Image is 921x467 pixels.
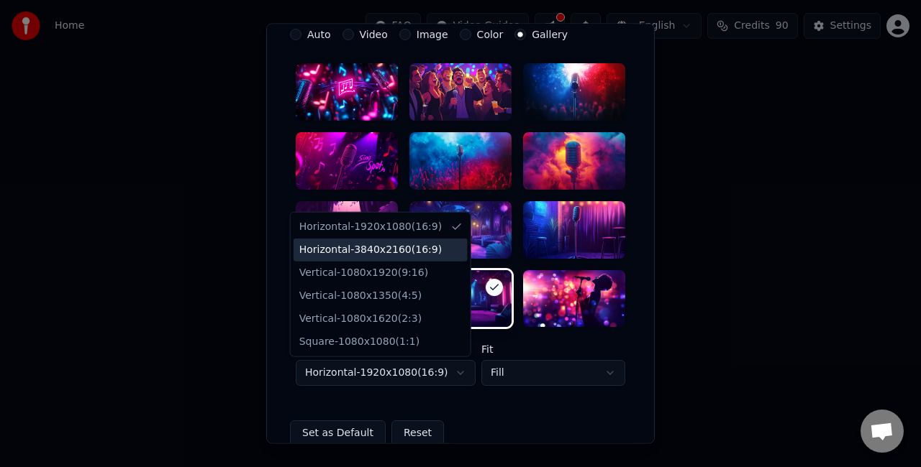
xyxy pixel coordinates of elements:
div: Square - 1080 x 1080 ( 1 : 1 ) [299,335,419,349]
div: Vertical - 1080 x 1620 ( 2 : 3 ) [299,312,422,326]
div: Vertical - 1080 x 1920 ( 9 : 16 ) [299,266,428,280]
div: Vertical - 1080 x 1350 ( 4 : 5 ) [299,289,422,303]
div: Horizontal - 3840 x 2160 ( 16 : 9 ) [299,243,443,257]
div: Horizontal - 1920 x 1080 ( 16 : 9 ) [299,220,443,234]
